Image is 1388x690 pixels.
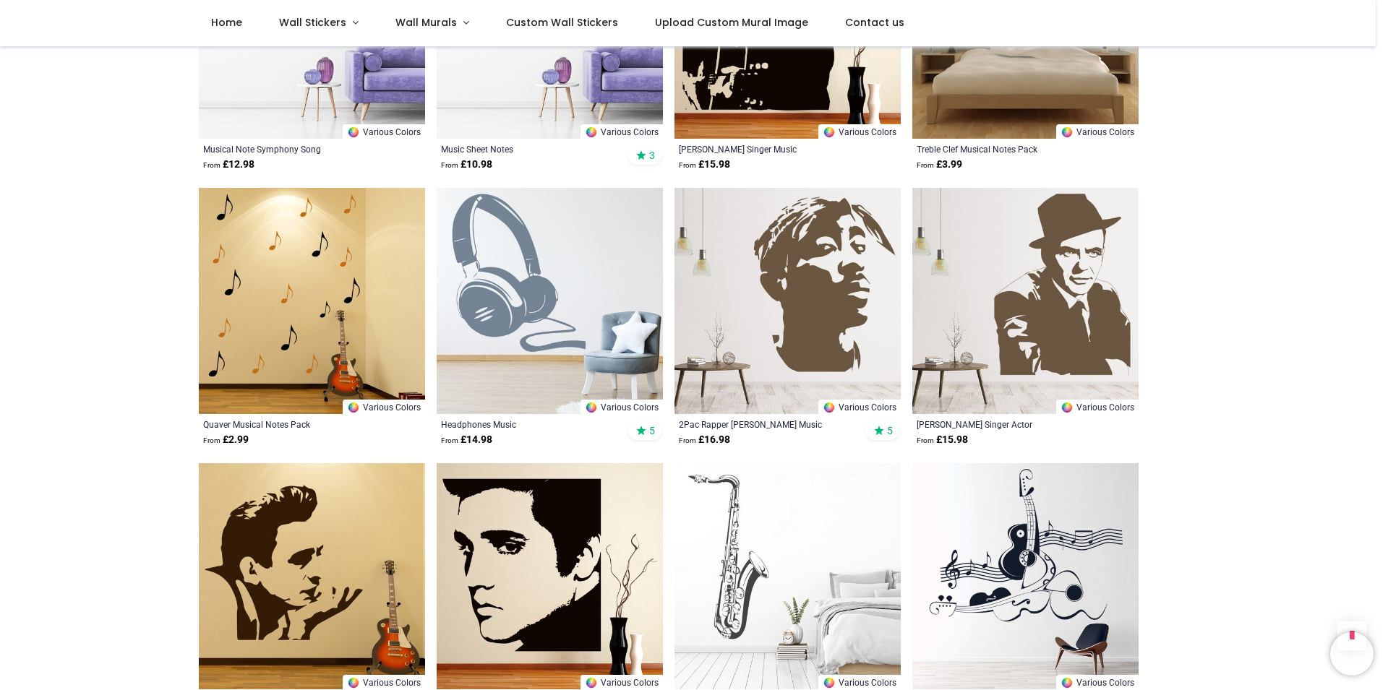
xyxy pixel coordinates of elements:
[1056,675,1139,689] a: Various Colors
[203,161,220,169] span: From
[912,188,1139,414] img: Frank Sinatra Singer Actor Wall Sticker - Mod5
[343,675,425,689] a: Various Colors
[343,124,425,139] a: Various Colors
[823,676,836,689] img: Color Wheel
[585,126,598,139] img: Color Wheel
[679,161,696,169] span: From
[818,675,901,689] a: Various Colors
[818,400,901,414] a: Various Colors
[441,436,458,444] span: From
[441,158,492,172] strong: £ 10.98
[203,158,254,172] strong: £ 12.98
[1061,676,1074,689] img: Color Wheel
[347,126,360,139] img: Color Wheel
[818,124,901,139] a: Various Colors
[912,463,1139,689] img: Abstract Violin Music Notes Wall Sticker
[395,15,457,30] span: Wall Murals
[203,433,249,447] strong: £ 2.99
[347,401,360,414] img: Color Wheel
[203,436,220,444] span: From
[581,124,663,139] a: Various Colors
[655,15,808,30] span: Upload Custom Mural Image
[887,424,893,437] span: 5
[199,463,425,689] img: Johnny Cash Singer Songwriter Wall Sticker
[1061,401,1074,414] img: Color Wheel
[679,433,730,447] strong: £ 16.98
[679,418,853,430] a: 2Pac Rapper [PERSON_NAME] Music
[279,15,346,30] span: Wall Stickers
[679,143,853,155] a: [PERSON_NAME] Singer Music
[585,676,598,689] img: Color Wheel
[674,463,901,689] img: Saxophone Jazz Music Wall Sticker
[506,15,618,30] span: Custom Wall Stickers
[441,143,615,155] a: Music Sheet Notes
[917,158,962,172] strong: £ 3.99
[211,15,242,30] span: Home
[437,188,663,414] img: Headphones Music Wall Sticker
[441,418,615,430] a: Headphones Music
[203,143,377,155] a: Musical Note Symphony Song
[1330,632,1374,676] iframe: Brevo live chat
[823,126,836,139] img: Color Wheel
[343,400,425,414] a: Various Colors
[199,188,425,414] img: Quaver Musical Notes Wall Sticker Pack
[441,433,492,447] strong: £ 14.98
[437,463,663,689] img: Elvis Presley Rock N Roll King Wall Sticker
[203,418,377,430] a: Quaver Musical Notes Pack
[823,401,836,414] img: Color Wheel
[845,15,904,30] span: Contact us
[674,188,901,414] img: 2Pac Rapper Tupac Shakur Music Wall Sticker
[581,400,663,414] a: Various Colors
[917,161,934,169] span: From
[917,418,1091,430] a: [PERSON_NAME] Singer Actor
[917,436,934,444] span: From
[585,401,598,414] img: Color Wheel
[917,433,968,447] strong: £ 15.98
[917,143,1091,155] a: Treble Clef Musical Notes Pack
[679,158,730,172] strong: £ 15.98
[1061,126,1074,139] img: Color Wheel
[581,675,663,689] a: Various Colors
[649,149,655,162] span: 3
[649,424,655,437] span: 5
[347,676,360,689] img: Color Wheel
[441,161,458,169] span: From
[1056,400,1139,414] a: Various Colors
[679,436,696,444] span: From
[1056,124,1139,139] a: Various Colors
